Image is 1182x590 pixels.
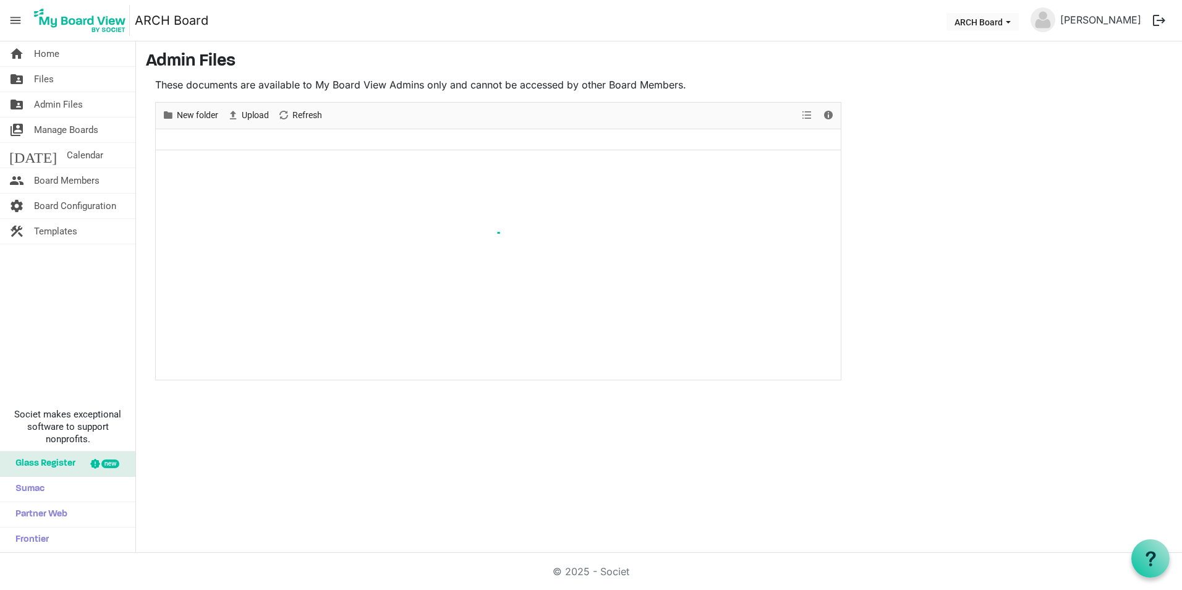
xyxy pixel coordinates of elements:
span: Sumac [9,477,45,502]
span: people [9,168,24,193]
h3: Admin Files [146,51,1172,72]
span: Files [34,67,54,92]
span: folder_shared [9,67,24,92]
a: ARCH Board [135,8,208,33]
span: Manage Boards [34,118,98,142]
span: Glass Register [9,451,75,476]
div: new [101,460,119,468]
a: My Board View Logo [30,5,135,36]
img: My Board View Logo [30,5,130,36]
a: © 2025 - Societ [553,565,629,578]
span: construction [9,219,24,244]
span: Board Members [34,168,100,193]
span: menu [4,9,27,32]
span: Societ makes exceptional software to support nonprofits. [6,408,130,445]
span: Admin Files [34,92,83,117]
span: folder_shared [9,92,24,117]
p: These documents are available to My Board View Admins only and cannot be accessed by other Board ... [155,77,841,92]
span: Calendar [67,143,103,168]
span: Frontier [9,528,49,552]
span: settings [9,194,24,218]
span: Partner Web [9,502,67,527]
a: [PERSON_NAME] [1055,7,1146,32]
span: switch_account [9,118,24,142]
span: [DATE] [9,143,57,168]
span: Templates [34,219,77,244]
span: Home [34,41,59,66]
span: home [9,41,24,66]
img: no-profile-picture.svg [1031,7,1055,32]
span: Board Configuration [34,194,116,218]
button: logout [1146,7,1172,33]
button: ARCH Board dropdownbutton [946,13,1019,30]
